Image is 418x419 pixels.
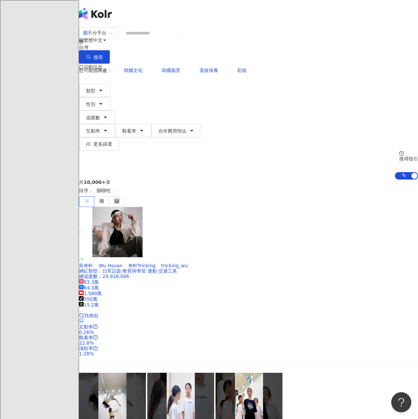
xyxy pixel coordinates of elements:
button: 類型 [79,84,110,97]
span: 日常話題 [102,268,121,274]
span: 10,000+ [84,180,106,185]
div: 搜尋指引 [399,156,418,161]
div: 網紅類型 ： [79,268,418,274]
button: 性別 [79,97,110,111]
span: environment [79,40,84,45]
span: 互動率 [79,324,93,330]
span: 奇軒Tricking [128,263,156,268]
span: 追蹤數 [86,115,100,120]
span: 類型 [86,88,95,93]
span: tricking_wu [161,263,188,268]
span: question-circle [93,346,98,351]
div: 共 筆 [79,180,418,185]
span: 83.3萬 [79,279,99,285]
span: 韓國風景 [162,68,180,73]
div: 0.26% [79,330,418,335]
div: 1.28% [79,351,418,356]
span: 更多篩選 [93,141,112,147]
span: 觀看率 [79,335,93,340]
span: 美妝保養 [199,68,218,73]
button: 彩妝 [230,64,254,77]
span: 搜尋 [93,55,103,60]
span: 彩妝 [237,68,247,73]
a: 找相似 [79,313,98,318]
img: logo [79,8,112,20]
span: 韓國文化 [124,68,143,73]
button: 搜尋 [79,50,110,64]
span: 找相似 [84,313,98,318]
button: 追蹤數 [79,111,115,124]
button: 更多篩選 [79,137,119,151]
button: 韓國文化 [117,64,150,77]
div: 不分平台 [83,27,106,38]
iframe: Help Scout Beacon - Open [391,392,411,412]
button: 互動率 [79,124,115,137]
span: 觀看率 [122,128,136,134]
span: 教育與學習 [122,268,146,274]
span: 交通工具 [158,268,177,274]
span: 活動訊息 [84,64,102,70]
button: 觀看率 [115,124,151,137]
div: 台灣 [79,45,418,50]
span: 漲粉率 [79,346,93,351]
span: 性別 [86,101,95,107]
span: 運動 [148,268,157,274]
span: 互動率 [86,128,100,134]
span: · [157,268,158,274]
span: 1,580萬 [79,291,102,296]
span: appstore [83,30,88,35]
span: 15.2萬 [79,302,99,307]
div: 22.8% [79,340,418,346]
div: 總追蹤數 ： 20,928,006 [79,274,418,279]
span: 關聯性 [97,185,117,196]
button: 合作費用預估 [151,124,201,137]
span: 您可能感興趣： [79,68,112,73]
span: 350萬 [79,296,97,302]
span: 64.3萬 [79,285,99,290]
div: 排序： [79,185,418,196]
span: question-circle [399,151,404,156]
span: question-circle [93,324,98,329]
img: KOL Avatar [92,207,143,257]
span: 合作費用預估 [158,128,186,134]
button: 美妝保養 [192,64,225,77]
button: 韓國風景 [155,64,187,77]
span: question-circle [93,335,98,340]
span: Wu Hsuan [99,263,122,268]
span: 吳奇軒 [79,263,93,268]
span: · [121,268,122,274]
span: · [146,268,147,274]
